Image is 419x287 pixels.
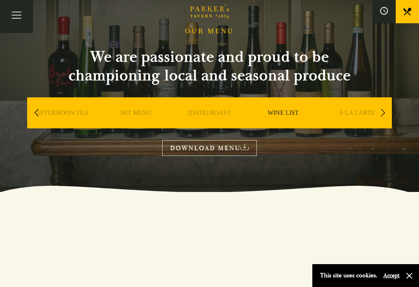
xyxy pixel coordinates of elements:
[320,270,377,281] p: This site uses cookies.
[188,109,231,140] a: [DATE] ROAST
[101,97,171,152] div: 3 / 9
[185,27,234,36] h1: OUR MENU
[162,140,257,156] a: DOWNLOAD MENU
[405,272,413,280] button: Close and accept
[383,272,400,279] button: Accept
[175,97,244,152] div: 4 / 9
[339,109,375,140] a: A LA CARTE
[377,104,388,121] div: Next slide
[31,104,42,121] div: Previous slide
[27,97,97,152] div: 2 / 9
[248,97,318,152] div: 5 / 9
[36,109,88,140] a: AFTERNOON TEA
[120,109,152,140] a: SET MENU
[54,48,365,85] h2: We are passionate and proud to be championing local and seasonal produce
[268,109,299,140] a: WINE LIST
[322,97,392,152] div: 6 / 9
